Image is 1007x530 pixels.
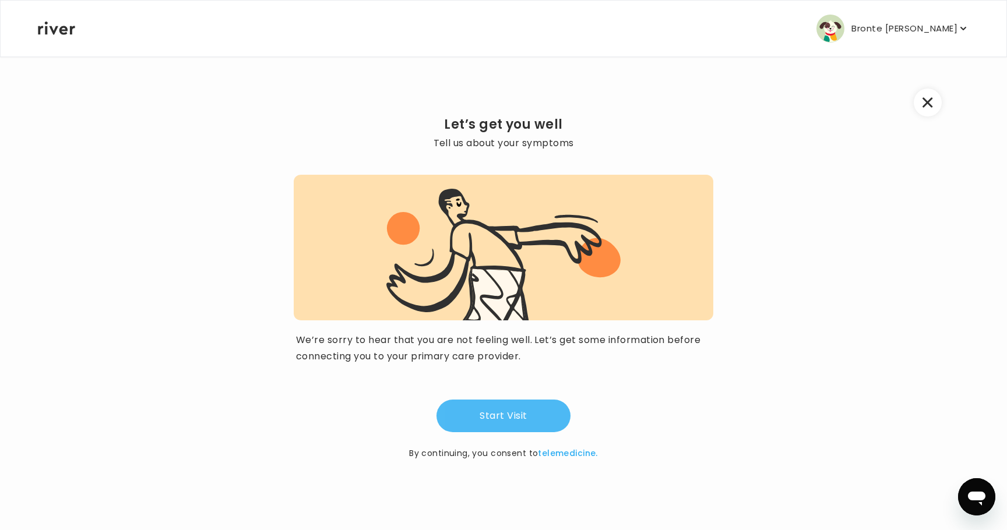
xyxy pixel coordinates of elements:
[816,15,969,43] button: user avatarBronte [PERSON_NAME]
[538,447,597,459] a: telemedicine.
[816,15,844,43] img: user avatar
[296,332,711,365] p: We’re sorry to hear that you are not feeling well. Let’s get some information before connecting y...
[294,116,713,133] h2: Let’s get you well
[436,400,571,432] button: Start Visit
[958,478,995,515] iframe: Button to launch messaging window
[409,446,598,460] p: By continuing, you consent to
[294,135,713,151] p: Tell us about your symptoms
[386,186,620,320] img: visit complete graphic
[851,20,957,37] p: Bronte [PERSON_NAME]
